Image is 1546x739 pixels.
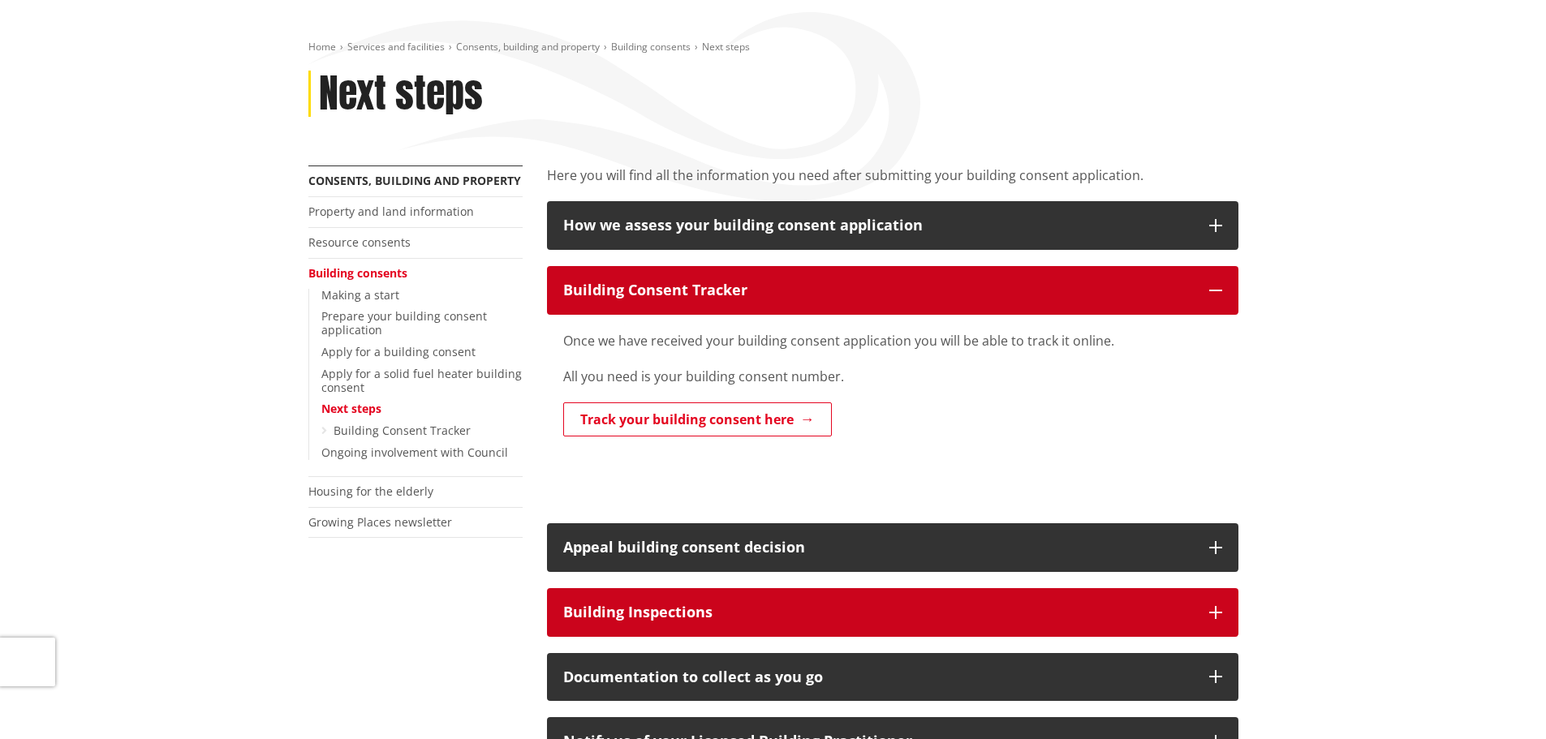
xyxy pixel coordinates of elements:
[547,165,1238,185] p: Here you will find all the information you need after submitting your building consent application.
[563,331,1222,350] p: Once we have received your building consent application you will be able to track it online.
[702,40,750,54] span: Next steps
[308,483,433,499] a: Housing for the elderly
[308,514,452,530] a: Growing Places newsletter
[308,265,407,281] a: Building consents
[308,234,411,250] a: Resource consents
[321,308,487,337] a: Prepare your building consent application
[563,669,1193,685] div: Documentation to collect as you go
[308,173,521,188] a: Consents, building and property
[456,40,600,54] a: Consents, building and property
[563,539,1193,556] div: Appeal building consent decision
[1471,671,1530,729] iframe: Messenger Launcher
[611,40,691,54] a: Building consents
[321,366,522,395] a: Apply for a solid fuel heater building consent​
[547,653,1238,702] button: Documentation to collect as you go
[321,445,508,460] a: Ongoing involvement with Council
[334,423,471,438] a: Building Consent Tracker
[563,604,1193,621] div: Building Inspections
[308,204,474,219] a: Property and land information
[563,217,1193,234] div: How we assess your building consent application
[547,588,1238,637] button: Building Inspections
[563,402,832,436] a: Track your building consent here
[319,71,483,118] h1: Next steps
[321,401,381,416] a: Next steps
[547,523,1238,572] button: Appeal building consent decision
[308,41,1238,54] nav: breadcrumb
[308,40,336,54] a: Home
[563,282,1193,299] div: Building Consent Tracker
[563,367,1222,386] p: All you need is your building consent number.
[321,344,476,359] a: Apply for a building consent
[547,266,1238,315] button: Building Consent Tracker
[321,287,399,303] a: Making a start
[347,40,445,54] a: Services and facilities
[547,201,1238,250] button: How we assess your building consent application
